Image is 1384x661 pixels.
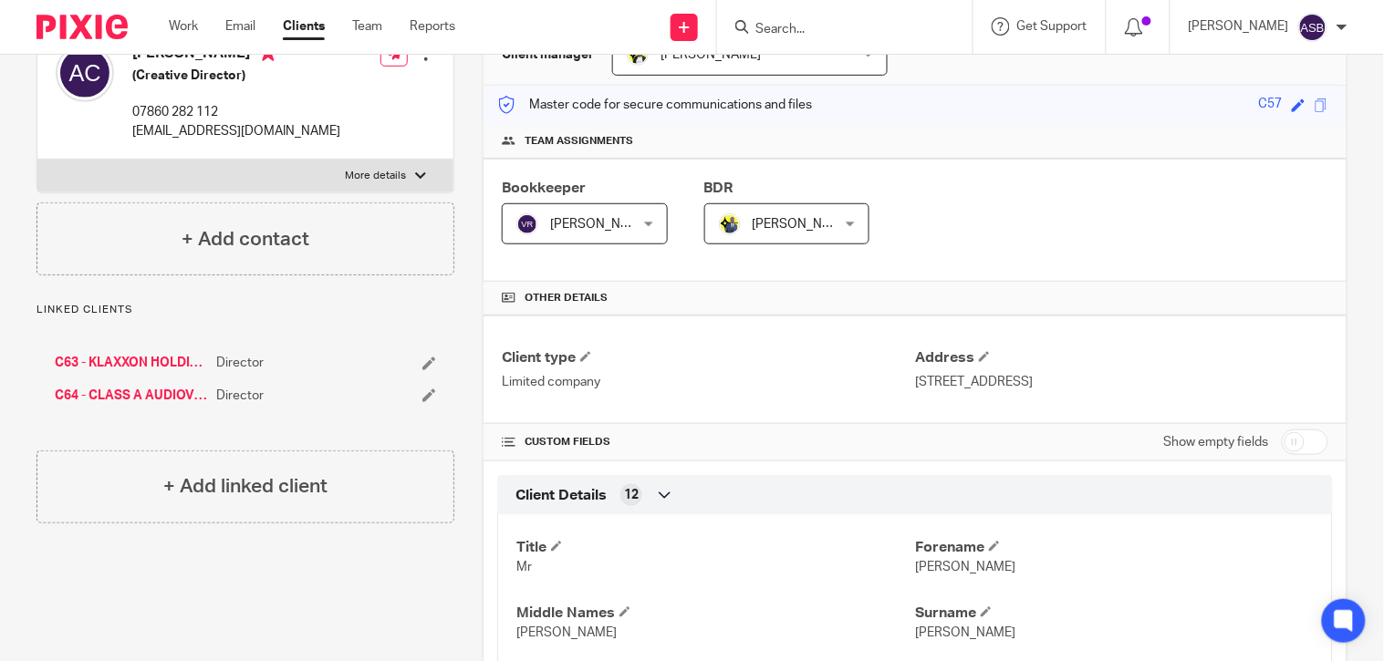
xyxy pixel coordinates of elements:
a: Clients [283,17,325,36]
h4: + Add contact [182,225,309,253]
img: Dennis-Starbridge.jpg [719,213,741,235]
p: 07860 282 112 [132,103,340,121]
h4: Middle Names [516,604,915,623]
h4: Title [516,538,915,557]
span: [PERSON_NAME] [516,626,617,639]
a: Reports [410,17,455,36]
span: BDR [704,181,734,195]
span: Director [216,387,264,405]
a: Email [225,17,255,36]
h3: Client manager [502,46,594,64]
p: Linked clients [36,303,454,317]
input: Search [754,22,918,38]
span: [PERSON_NAME] [753,218,853,231]
span: Bookkeeper [502,181,586,195]
img: svg%3E [516,213,538,235]
h4: [PERSON_NAME] [132,44,340,67]
span: [PERSON_NAME] [661,48,761,61]
div: C57 [1259,95,1283,116]
a: C63 - KLAXXON HOLDINGS LTD [55,354,207,372]
span: Team assignments [525,134,633,149]
span: Other details [525,291,608,305]
p: [EMAIL_ADDRESS][DOMAIN_NAME] [132,122,340,140]
p: More details [345,169,406,183]
span: 12 [624,486,639,504]
h4: + Add linked client [163,472,328,501]
span: Director [216,354,264,372]
span: Mr [516,561,532,573]
a: C64 - CLASS A AUDIOVIDEO SOLUTIONS LTD [55,387,207,405]
span: [PERSON_NAME] [915,561,1015,573]
a: Work [169,17,198,36]
p: [STREET_ADDRESS] [915,373,1328,391]
h4: Forename [915,538,1314,557]
img: Pixie [36,15,128,39]
span: [PERSON_NAME] [550,218,650,231]
img: svg%3E [1298,13,1327,42]
label: Show empty fields [1164,433,1269,451]
h4: Address [915,348,1328,367]
h5: (Creative Director) [132,67,340,85]
h4: Surname [915,604,1314,623]
p: [PERSON_NAME] [1189,17,1289,36]
img: svg%3E [56,44,114,102]
img: Carine-Starbridge.jpg [627,44,649,66]
span: Client Details [515,486,607,505]
h4: Client type [502,348,915,367]
a: Team [352,17,382,36]
p: Master code for secure communications and files [497,96,812,114]
h4: CUSTOM FIELDS [502,435,915,449]
p: Limited company [502,373,915,391]
span: [PERSON_NAME] [915,626,1015,639]
span: Get Support [1017,20,1087,33]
